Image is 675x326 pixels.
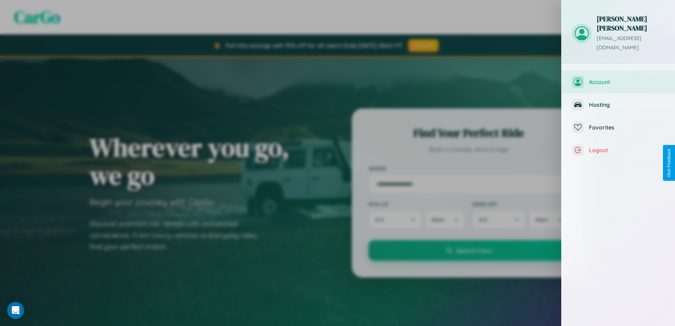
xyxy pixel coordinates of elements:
span: Hosting [589,101,664,108]
span: Logout [589,147,664,154]
span: Account [589,78,664,85]
h3: [PERSON_NAME] [PERSON_NAME] [597,14,664,33]
button: Favorites [562,116,675,139]
div: Open Intercom Messenger [7,302,24,319]
button: Hosting [562,93,675,116]
button: Account [562,71,675,93]
p: [EMAIL_ADDRESS][DOMAIN_NAME] [597,34,664,53]
div: Give Feedback [666,149,671,177]
span: Favorites [589,124,664,131]
button: Logout [562,139,675,161]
